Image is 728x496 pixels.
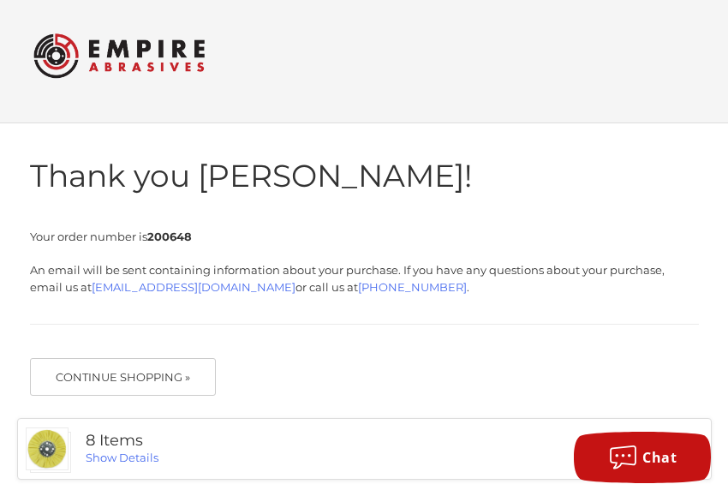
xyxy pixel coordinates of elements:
[642,448,677,467] span: Chat
[27,428,68,469] img: 14" x 5" x 1-1/4" - 16 Ply Yellow Mill Treated Industrial Polishing Machine Airway Buff
[147,230,192,243] strong: 200648
[394,435,702,462] h3: $175.63
[33,22,205,89] img: Empire Abrasives
[30,263,665,294] span: An email will be sent containing information about your purchase. If you have any questions about...
[30,358,217,396] button: Continue Shopping »
[574,432,711,483] button: Chat
[92,280,295,294] a: [EMAIL_ADDRESS][DOMAIN_NAME]
[86,431,394,451] h3: 8 Items
[30,230,192,243] span: Your order number is
[86,451,158,464] a: Show Details
[358,280,467,294] a: [PHONE_NUMBER]
[30,157,699,195] h1: Thank you [PERSON_NAME]!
